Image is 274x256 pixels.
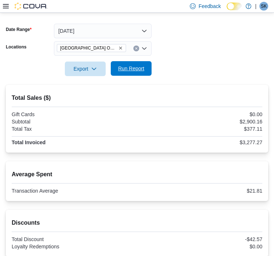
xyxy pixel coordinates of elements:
div: -$42.57 [138,236,262,242]
div: Subtotal [12,119,136,125]
span: [GEOGRAPHIC_DATA] Outpost [60,44,117,52]
div: $21.81 [138,188,262,194]
div: $0.00 [138,244,262,249]
span: SK [261,2,267,11]
img: Cova [15,3,47,10]
button: Run Report [111,61,152,76]
div: Gift Cards [12,111,136,117]
div: $377.11 [138,126,262,132]
h2: Discounts [12,218,262,227]
div: Transaction Average [12,188,136,194]
p: | [255,2,257,11]
span: Export [69,62,101,76]
span: Run Report [118,65,144,72]
div: Total Discount [12,236,136,242]
h2: Average Spent [12,170,262,179]
label: Date Range [6,27,32,32]
span: Fort York Outpost [57,44,126,52]
button: [DATE] [54,24,152,38]
div: $2,900.16 [138,119,262,125]
input: Dark Mode [227,3,242,10]
button: Export [65,62,106,76]
label: Locations [6,44,27,50]
span: Feedback [199,3,221,10]
h2: Total Sales ($) [12,94,262,102]
div: $0.00 [138,111,262,117]
button: Clear input [133,46,139,51]
div: Total Tax [12,126,136,132]
button: Open list of options [141,46,147,51]
div: Loyalty Redemptions [12,244,136,249]
button: Remove Fort York Outpost from selection in this group [118,46,123,50]
strong: Total Invoiced [12,139,46,145]
div: Sam Kochany [259,2,268,11]
div: $3,277.27 [138,139,262,145]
